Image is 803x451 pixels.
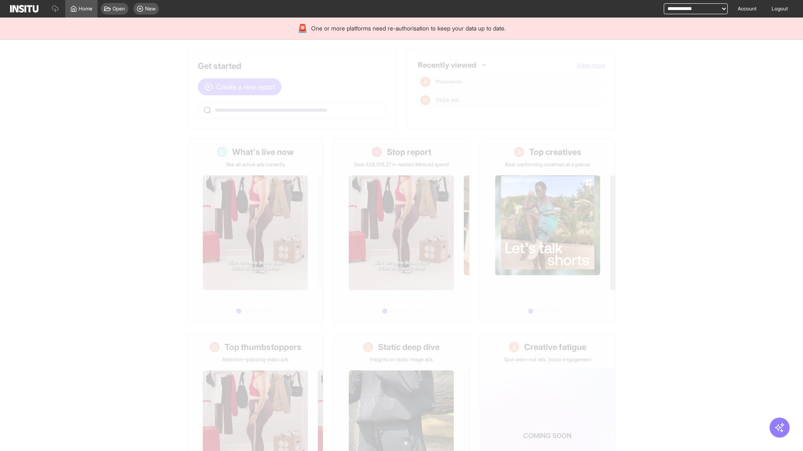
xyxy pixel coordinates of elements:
div: 🚨 [297,23,308,34]
span: Open [113,5,125,12]
span: New [145,5,156,12]
span: Home [79,5,92,12]
img: Logo [10,5,38,13]
span: One or more platforms need re-authorisation to keep your data up to date. [311,24,506,33]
